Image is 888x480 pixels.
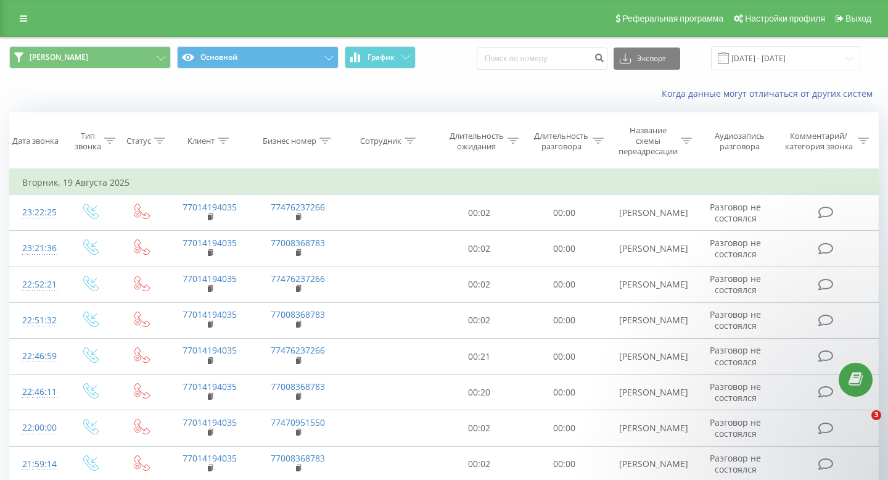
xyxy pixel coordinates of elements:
a: 77476237266 [271,201,325,213]
td: [PERSON_NAME] [607,410,695,446]
a: 77008368783 [271,237,325,249]
a: 77008368783 [271,308,325,320]
div: Сотрудник [360,136,401,146]
td: 00:00 [522,231,607,267]
button: Основной [177,46,339,68]
a: 77008368783 [271,381,325,392]
td: [PERSON_NAME] [607,267,695,302]
div: 22:52:21 [22,273,52,297]
td: 00:02 [437,410,522,446]
a: 77476237266 [271,344,325,356]
div: Аудиозапись разговора [706,131,773,152]
div: 23:21:36 [22,236,52,260]
td: Вторник, 19 Августа 2025 [10,170,879,195]
a: Когда данные могут отличаться от других систем [662,88,879,99]
td: 00:21 [437,339,522,374]
span: Настройки профиля [745,14,825,23]
a: 77014194035 [183,344,237,356]
td: 00:00 [522,374,607,410]
div: Бизнес номер [263,136,316,146]
td: [PERSON_NAME] [607,374,695,410]
span: График [368,53,395,62]
div: Тип звонка [75,131,101,152]
td: [PERSON_NAME] [607,339,695,374]
div: 23:22:25 [22,201,52,225]
a: 77014194035 [183,273,237,284]
div: Длительность ожидания [448,131,505,152]
td: 00:02 [437,267,522,302]
td: 00:00 [522,195,607,231]
input: Поиск по номеру [477,48,607,70]
div: 21:59:14 [22,452,52,476]
a: 77014194035 [183,452,237,464]
a: 77476237266 [271,273,325,284]
span: Разговор не состоялся [710,201,761,224]
div: Клиент [187,136,215,146]
span: 3 [871,410,881,420]
span: Разговор не состоялся [710,452,761,475]
div: Длительность разговора [533,131,590,152]
td: [PERSON_NAME] [607,231,695,267]
td: 00:02 [437,302,522,338]
button: График [345,46,416,68]
span: Реферальная программа [622,14,723,23]
a: 77014194035 [183,381,237,392]
td: 00:02 [437,231,522,267]
td: 00:00 [522,267,607,302]
a: 77014194035 [183,308,237,320]
button: [PERSON_NAME] [9,46,171,68]
a: 77470951550 [271,416,325,428]
td: [PERSON_NAME] [607,195,695,231]
div: 22:46:11 [22,380,52,404]
div: 22:46:59 [22,344,52,368]
div: Название схемы переадресации [618,125,678,157]
td: 00:00 [522,410,607,446]
span: Выход [845,14,871,23]
iframe: Intercom live chat [846,410,876,440]
span: Разговор не состоялся [710,237,761,260]
div: 22:00:00 [22,416,52,440]
td: [PERSON_NAME] [607,302,695,338]
td: 00:00 [522,339,607,374]
a: 77008368783 [271,452,325,464]
td: 00:00 [522,302,607,338]
span: [PERSON_NAME] [30,52,88,62]
div: Статус [126,136,151,146]
span: Разговор не состоялся [710,273,761,296]
a: 77014194035 [183,201,237,213]
a: 77014194035 [183,237,237,249]
a: 77014194035 [183,416,237,428]
td: 00:02 [437,195,522,231]
button: Экспорт [614,48,680,70]
td: 00:20 [437,374,522,410]
div: 22:51:32 [22,308,52,333]
div: Дата звонка [12,136,59,146]
div: Комментарий/категория звонка [783,131,855,152]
